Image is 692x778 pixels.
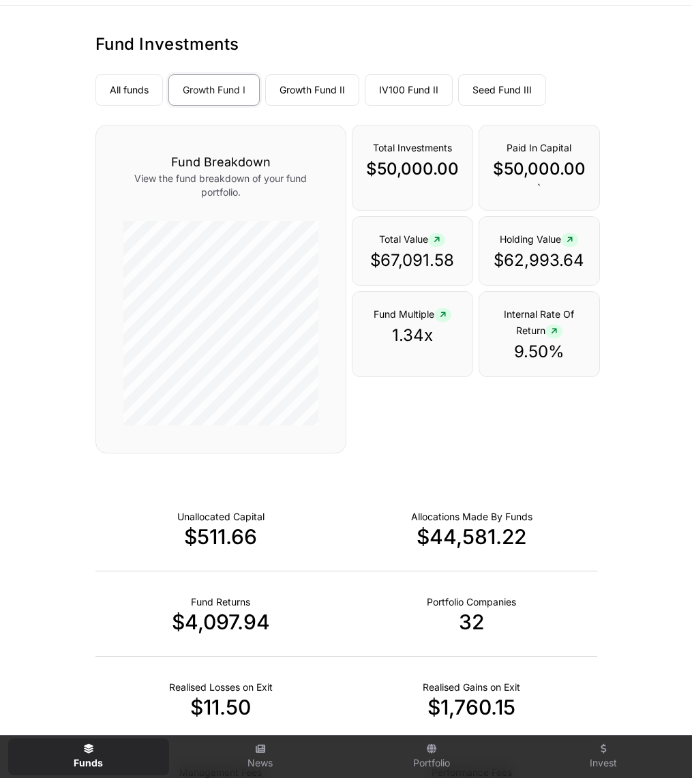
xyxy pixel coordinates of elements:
[493,341,586,363] p: 9.50%
[458,74,546,106] a: Seed Fund III
[411,510,532,524] p: Capital Deployed Into Companies
[95,524,346,549] p: $511.66
[346,695,597,719] p: $1,760.15
[123,153,318,172] h3: Fund Breakdown
[493,250,586,271] p: $62,993.64
[366,325,459,346] p: 1.34x
[191,595,250,609] p: Realised Returns from Funds
[504,308,574,336] span: Internal Rate Of Return
[373,142,452,153] span: Total Investments
[352,738,513,775] a: Portfolio
[346,610,597,634] p: 32
[95,74,163,106] a: All funds
[95,33,597,55] h1: Fund Investments
[265,74,359,106] a: Growth Fund II
[177,510,265,524] p: Cash not yet allocated
[427,595,516,609] p: Number of Companies Deployed Into
[365,74,453,106] a: IV100 Fund II
[346,524,597,549] p: $44,581.22
[379,233,445,245] span: Total Value
[168,74,260,106] a: Growth Fund I
[500,233,578,245] span: Holding Value
[507,142,571,153] span: Paid In Capital
[423,680,520,694] p: Net Realised on Positive Exits
[8,738,169,775] a: Funds
[374,308,451,320] span: Fund Multiple
[123,172,318,199] p: View the fund breakdown of your fund portfolio.
[366,250,459,271] p: $67,091.58
[95,695,346,719] p: $11.50
[180,738,341,775] a: News
[479,125,600,211] div: `
[169,680,273,694] p: Net Realised on Negative Exits
[493,158,586,180] p: $50,000.00
[523,738,684,775] a: Invest
[95,610,346,634] p: $4,097.94
[366,158,459,180] p: $50,000.00
[624,713,692,778] iframe: Chat Widget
